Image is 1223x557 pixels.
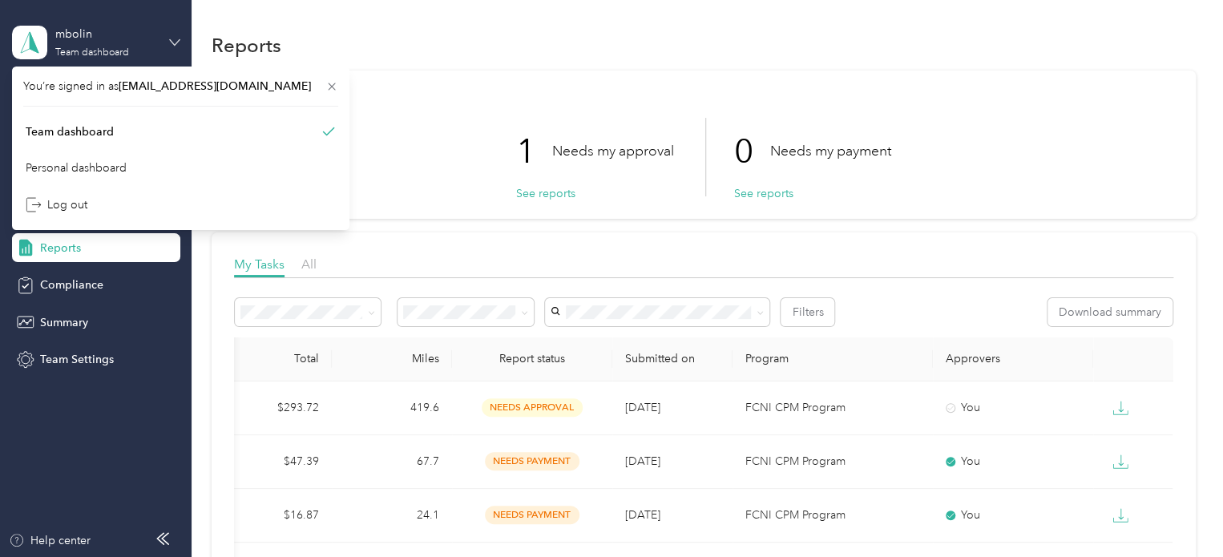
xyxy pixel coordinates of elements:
span: Team Settings [40,351,114,368]
td: 24.1 [332,489,452,543]
span: [DATE] [625,508,660,522]
td: FCNI CPM Program [733,381,933,435]
span: [EMAIL_ADDRESS][DOMAIN_NAME] [119,79,311,93]
span: needs payment [485,452,579,470]
td: 67.7 [332,435,452,489]
td: 419.6 [332,381,452,435]
th: Approvers [933,337,1093,381]
div: Personal dashboard [26,159,127,176]
td: FCNI CPM Program [733,435,933,489]
div: Total [224,352,319,365]
div: Miles [345,352,439,365]
button: Download summary [1047,298,1173,326]
th: Program [733,337,933,381]
button: Filters [781,298,834,326]
span: Report status [465,352,599,365]
td: $47.39 [212,435,332,489]
button: See reports [734,185,793,202]
div: Log out [26,196,87,213]
p: Needs my approval [552,141,674,161]
div: mbolin [55,26,155,42]
span: All [301,256,317,272]
div: You [946,507,1080,524]
p: FCNI CPM Program [745,453,920,470]
p: 0 [734,118,770,185]
td: $293.72 [212,381,332,435]
div: Team dashboard [55,48,129,58]
span: needs payment [485,506,579,524]
span: Summary [40,314,88,331]
th: Submitted on [612,337,733,381]
span: My Tasks [234,256,285,272]
p: FCNI CPM Program [745,507,920,524]
h1: My Tasks [234,101,1173,118]
p: FCNI CPM Program [745,399,920,417]
button: See reports [516,185,575,202]
span: Compliance [40,276,103,293]
span: [DATE] [625,401,660,414]
td: $16.87 [212,489,332,543]
h1: Reports [212,37,281,54]
p: 1 [516,118,552,185]
span: You’re signed in as [23,78,338,95]
div: Team dashboard [26,123,114,140]
span: Reports [40,240,81,256]
iframe: Everlance-gr Chat Button Frame [1133,467,1223,557]
div: You [946,453,1080,470]
p: Needs my payment [770,141,891,161]
button: Help center [9,532,91,549]
td: FCNI CPM Program [733,489,933,543]
div: You [946,399,1080,417]
span: [DATE] [625,454,660,468]
span: needs approval [482,398,583,417]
